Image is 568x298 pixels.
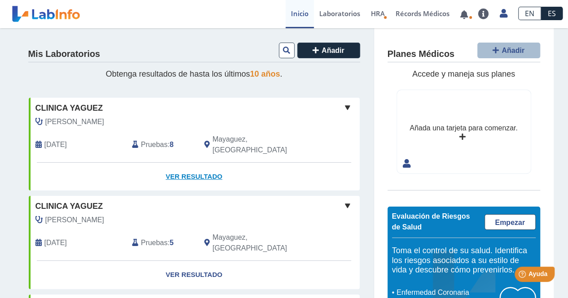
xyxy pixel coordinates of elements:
[409,123,517,134] div: Añada una tarjeta para comenzar.
[141,238,167,248] span: Pruebas
[392,212,470,231] span: Evaluación de Riesgos de Salud
[125,134,198,155] div: :
[484,214,536,230] a: Empezar
[495,219,525,226] span: Empezar
[297,43,360,58] button: Añadir
[387,49,454,60] h4: Planes Médicos
[45,215,104,225] span: Bonilla Reyes, Gisel
[170,141,174,148] b: 8
[392,246,536,275] h5: Toma el control de su salud. Identifica los riesgos asociados a su estilo de vida y descubre cómo...
[394,287,500,298] li: Enfermedad Coronaria
[29,261,360,289] a: Ver Resultado
[371,9,385,18] span: HRA
[541,7,563,20] a: ES
[125,232,198,254] div: :
[250,69,280,78] span: 10 años
[29,163,360,191] a: Ver Resultado
[488,263,558,288] iframe: Help widget launcher
[212,232,312,254] span: Mayaguez, PR
[45,117,104,127] span: Roman Torres, Rose
[321,47,344,54] span: Añadir
[28,49,100,60] h4: Mis Laboratorios
[212,134,312,155] span: Mayaguez, PR
[106,69,282,78] span: Obtenga resultados de hasta los últimos .
[35,102,103,114] span: Clinica Yaguez
[35,200,103,212] span: Clinica Yaguez
[44,238,67,248] span: 2025-02-13
[412,69,515,78] span: Accede y maneja sus planes
[502,47,524,54] span: Añadir
[44,139,67,150] span: 2025-09-01
[518,7,541,20] a: EN
[141,139,167,150] span: Pruebas
[170,239,174,246] b: 5
[477,43,540,58] button: Añadir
